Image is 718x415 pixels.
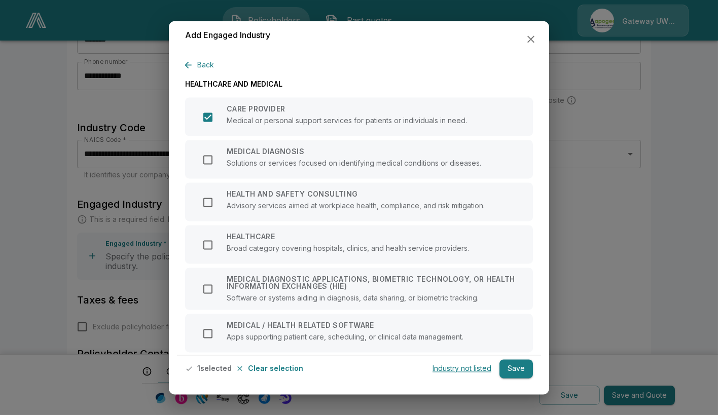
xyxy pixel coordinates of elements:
[227,117,467,124] p: Medical or personal support services for patients or individuals in need.
[185,79,533,89] p: HEALTHCARE AND MEDICAL
[197,365,232,372] p: 1 selected
[185,29,270,42] h6: Add Engaged Industry
[227,191,485,198] p: HEALTH AND SAFETY CONSULTING
[227,244,469,252] p: Broad category covering hospitals, clinics, and health service providers.
[227,276,521,290] p: MEDICAL DIAGNOSTIC APPLICATIONS, BIOMETRIC TECHNOLOGY, OR HEALTH INFORMATION EXCHANGES (HIE)
[227,105,467,112] p: CARE PROVIDER
[499,360,533,379] button: Save
[227,322,463,329] p: MEDICAL / HEALTH RELATED SOFTWARE
[248,365,303,372] p: Clear selection
[227,159,481,167] p: Solutions or services focused on identifying medical conditions or diseases.
[227,333,463,341] p: Apps supporting patient care, scheduling, or clinical data management.
[227,202,485,209] p: Advisory services aimed at workplace health, compliance, and risk mitigation.
[227,148,481,155] p: MEDICAL DIAGNOSIS
[227,233,469,240] p: HEALTHCARE
[227,294,521,301] p: Software or systems aiding in diagnosis, data sharing, or biometric tracking.
[185,56,218,75] button: Back
[433,365,491,372] p: Industry not listed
